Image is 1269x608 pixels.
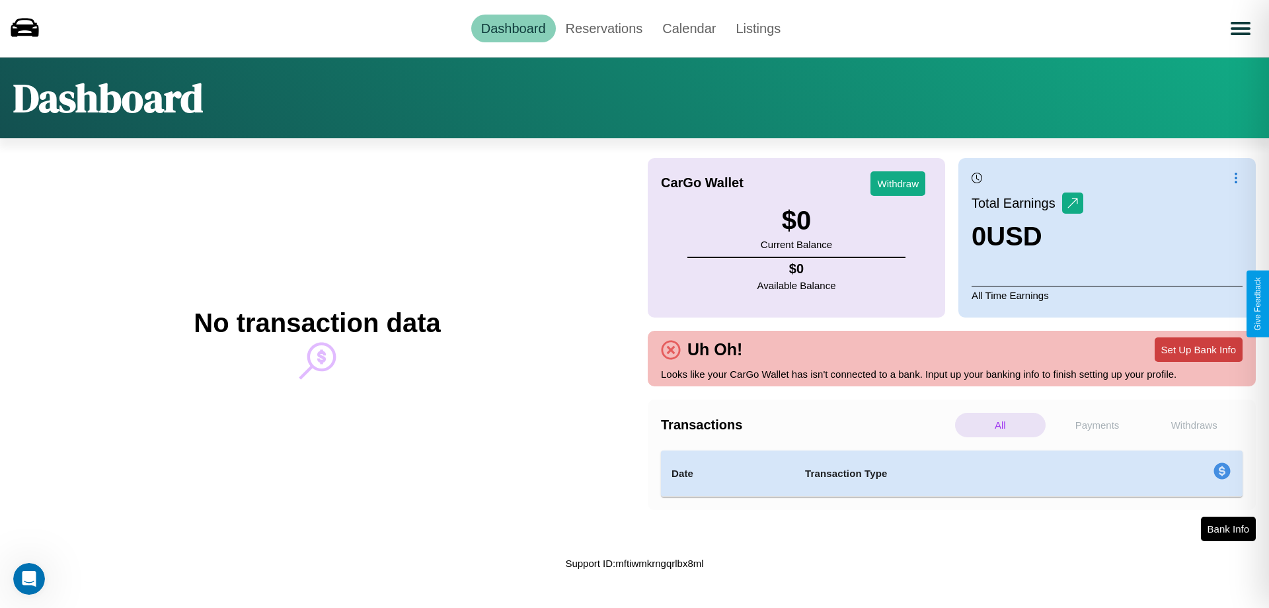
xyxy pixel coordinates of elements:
[681,340,749,359] h4: Uh Oh!
[757,261,836,277] h4: $ 0
[194,308,440,338] h2: No transaction data
[955,413,1046,437] p: All
[972,286,1243,304] p: All Time Earnings
[1201,517,1256,541] button: Bank Info
[471,15,556,42] a: Dashboard
[13,563,45,595] iframe: Intercom live chat
[661,451,1243,497] table: simple table
[757,277,836,294] p: Available Balance
[652,15,726,42] a: Calendar
[661,175,744,191] h4: CarGo Wallet
[870,171,925,196] button: Withdraw
[972,191,1062,215] p: Total Earnings
[761,236,832,253] p: Current Balance
[1253,277,1262,331] div: Give Feedback
[565,554,703,572] p: Support ID: mftiwmkrngqrlbx8ml
[13,71,203,125] h1: Dashboard
[972,222,1083,251] h3: 0 USD
[661,365,1243,383] p: Looks like your CarGo Wallet has isn't connected to a bank. Input up your banking info to finish ...
[726,15,790,42] a: Listings
[761,206,832,236] h3: $ 0
[661,417,952,433] h4: Transactions
[1222,10,1259,47] button: Open menu
[1149,413,1239,437] p: Withdraws
[1052,413,1143,437] p: Payments
[556,15,653,42] a: Reservations
[672,466,784,482] h4: Date
[805,466,1105,482] h4: Transaction Type
[1155,337,1243,362] button: Set Up Bank Info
